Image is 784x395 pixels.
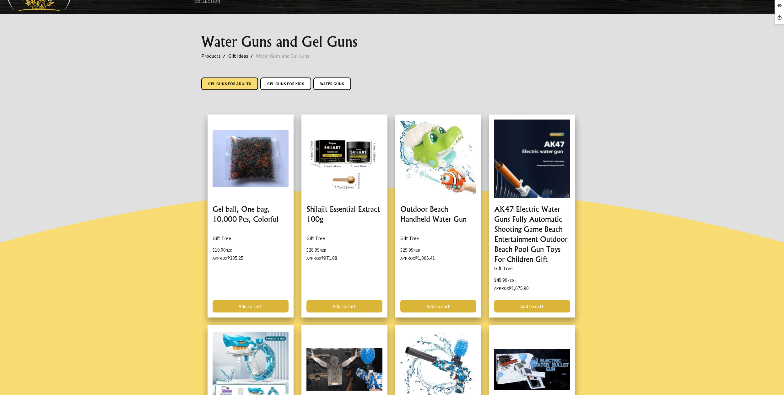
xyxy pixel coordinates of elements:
a: Gel Guns For Adults [201,77,258,90]
a: Add to cart [213,300,289,312]
a: Products [201,52,228,60]
a: Add to cart [400,300,476,312]
a: Gel Guns For Kids [260,77,311,90]
a: Gift Ideas [228,52,256,60]
h1: Water Guns and Gel Guns [201,34,583,49]
a: Add to cart [494,300,570,312]
a: Water Guns and Gel Guns [256,52,317,60]
a: Water Guns [313,77,351,90]
a: Add to cart [306,300,382,312]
